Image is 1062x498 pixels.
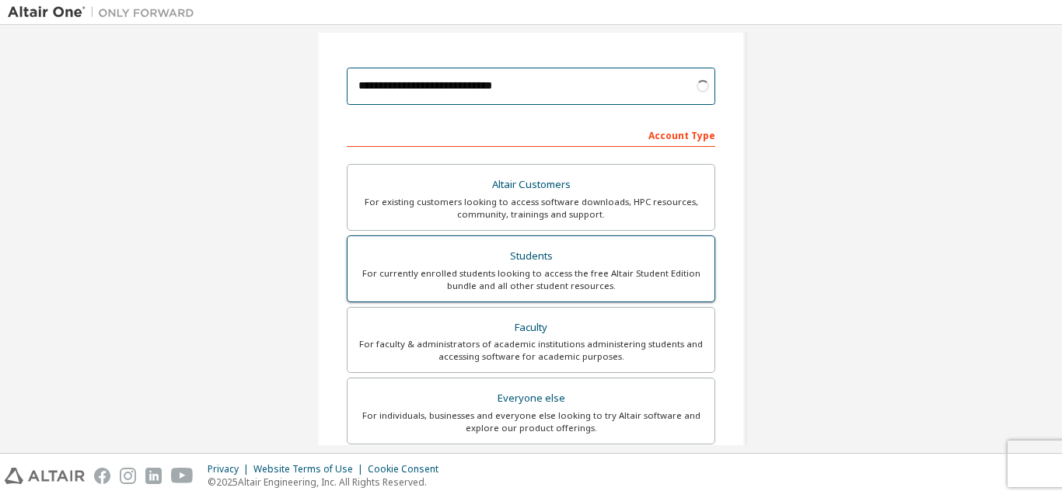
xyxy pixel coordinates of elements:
img: Altair One [8,5,202,20]
div: For currently enrolled students looking to access the free Altair Student Edition bundle and all ... [357,267,705,292]
div: For existing customers looking to access software downloads, HPC resources, community, trainings ... [357,196,705,221]
div: Website Terms of Use [253,463,368,475]
div: Students [357,246,705,267]
div: For faculty & administrators of academic institutions administering students and accessing softwa... [357,338,705,363]
div: Cookie Consent [368,463,448,475]
div: For individuals, businesses and everyone else looking to try Altair software and explore our prod... [357,409,705,434]
img: youtube.svg [171,468,194,484]
img: facebook.svg [94,468,110,484]
p: © 2025 Altair Engineering, Inc. All Rights Reserved. [208,475,448,489]
div: Account Type [347,122,715,147]
img: linkedin.svg [145,468,162,484]
img: instagram.svg [120,468,136,484]
img: altair_logo.svg [5,468,85,484]
div: Privacy [208,463,253,475]
div: Altair Customers [357,174,705,196]
div: Faculty [357,317,705,339]
div: Everyone else [357,388,705,409]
